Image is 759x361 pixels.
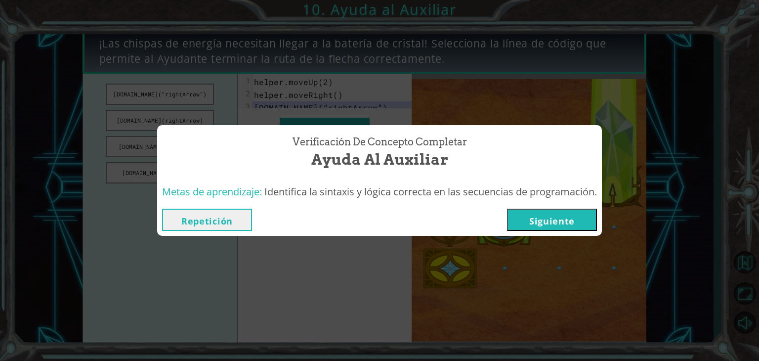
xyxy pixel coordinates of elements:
span: Verificación de Concepto Completar [293,135,467,149]
button: Repetición [162,209,252,231]
span: Identifica la sintaxis y lógica correcta en las secuencias de programación. [264,185,597,198]
span: Ayuda al Auxiliar [311,149,448,170]
button: Siguiente [507,209,597,231]
span: Metas de aprendizaje: [162,185,262,198]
